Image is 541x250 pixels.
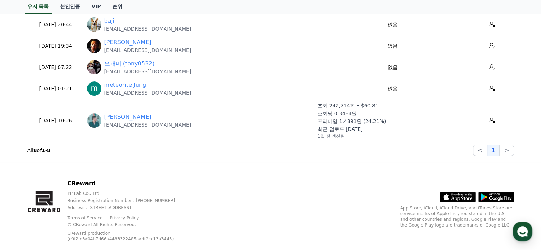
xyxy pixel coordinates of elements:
img: https://lh3.googleusercontent.com/a/ACg8ocIo6qaF1RwUkoXrT94PlbmwgOjIIkqCsVGhAFVzLW33ZwB6Qw8N=s96-c [87,81,101,96]
p: Address : [STREET_ADDRESS] [67,205,192,211]
p: 1일 전 갱신됨 [318,133,344,139]
p: [DATE] 19:34 [30,42,81,50]
p: [EMAIL_ADDRESS][DOMAIN_NAME] [104,68,191,75]
img: https://lh3.googleusercontent.com/a/ACg8ocJxN7HAA6CdzKVk9nI44G6mMwI4nG8aCYAPFSNcqVwoDuhRHjc=s96-c [87,17,101,32]
button: 1 [487,145,500,156]
img: https://lh3.googleusercontent.com/a/ACg8ocLvMi4oIqoBad7wrHa9QHXPHNHYYkW9v5RsHZT2r3h1-0ZX5uk=s96-c [87,113,101,128]
button: < [473,145,487,156]
strong: 8 [47,148,51,153]
p: YP Lab Co., Ltd. [67,191,192,196]
p: 조회 242,714회 • $60.81 [318,102,378,109]
a: Privacy Policy [110,216,139,220]
span: Home [18,202,31,207]
p: [DATE] 20:44 [30,21,81,28]
p: Business Registration Number : [PHONE_NUMBER] [67,198,192,203]
a: baji [104,17,115,25]
p: [EMAIL_ADDRESS][DOMAIN_NAME] [104,47,191,54]
p: 조회당 0.3484원 [318,110,356,117]
a: meteorite Jung [104,81,147,89]
a: [PERSON_NAME] [104,113,152,121]
button: > [500,145,514,156]
p: 없음 [318,21,467,28]
p: [DATE] 07:22 [30,64,81,71]
p: © CReward All Rights Reserved. [67,222,192,228]
p: [EMAIL_ADDRESS][DOMAIN_NAME] [104,25,191,32]
p: CReward production (c9f2fc3a04b7d66a4483322485aadf2cc13a3445) [67,230,181,242]
a: 오개미 (tony0532) [104,59,155,68]
p: [DATE] 10:26 [30,117,81,124]
img: https://lh3.googleusercontent.com/a/ACg8ocIeExUytLPm-LEjzLiifZ3xa-7KHWhrfEaD8ex4rT8LQxZFLXXY=s96-c [87,60,101,74]
p: [EMAIL_ADDRESS][DOMAIN_NAME] [104,89,191,96]
a: Settings [92,191,137,209]
a: [PERSON_NAME] [104,38,152,47]
span: Messages [59,202,80,208]
p: 없음 [318,64,467,71]
a: Home [2,191,47,209]
img: https://lh3.googleusercontent.com/a/ACg8ocJNtUrJAHSr34iCMYeFgsVnXpaDNqVrD3_8fNzRCOiSXKzvHBa9=s96-c [87,39,101,53]
p: 없음 [318,42,467,50]
p: App Store, iCloud, iCloud Drive, and iTunes Store are service marks of Apple Inc., registered in ... [400,205,514,228]
p: 최근 업로드 [DATE] [318,126,362,133]
a: Terms of Service [67,216,108,220]
p: 프리미엄 1.4391원 (24.21%) [318,118,386,125]
span: Settings [105,202,123,207]
a: Messages [47,191,92,209]
strong: 1 [42,148,45,153]
p: [EMAIL_ADDRESS][DOMAIN_NAME] [104,121,191,128]
p: CReward [67,179,192,188]
p: All of - [27,147,51,154]
p: [DATE] 01:21 [30,85,81,92]
p: 없음 [318,85,467,92]
strong: 8 [33,148,37,153]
